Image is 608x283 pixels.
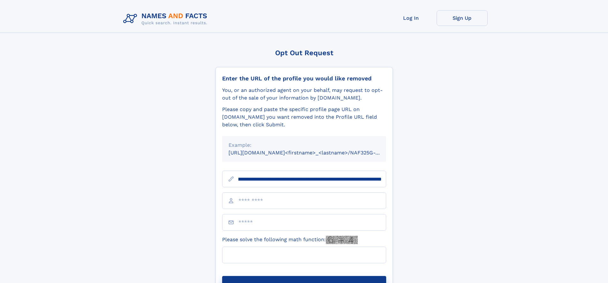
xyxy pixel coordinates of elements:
[222,236,358,244] label: Please solve the following math function:
[386,10,437,26] a: Log In
[121,10,213,27] img: Logo Names and Facts
[222,86,386,102] div: You, or an authorized agent on your behalf, may request to opt-out of the sale of your informatio...
[215,49,393,57] div: Opt Out Request
[437,10,488,26] a: Sign Up
[222,106,386,129] div: Please copy and paste the specific profile page URL on [DOMAIN_NAME] you want removed into the Pr...
[229,150,398,156] small: [URL][DOMAIN_NAME]<firstname>_<lastname>/NAF325G-xxxxxxxx
[222,75,386,82] div: Enter the URL of the profile you would like removed
[229,141,380,149] div: Example:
